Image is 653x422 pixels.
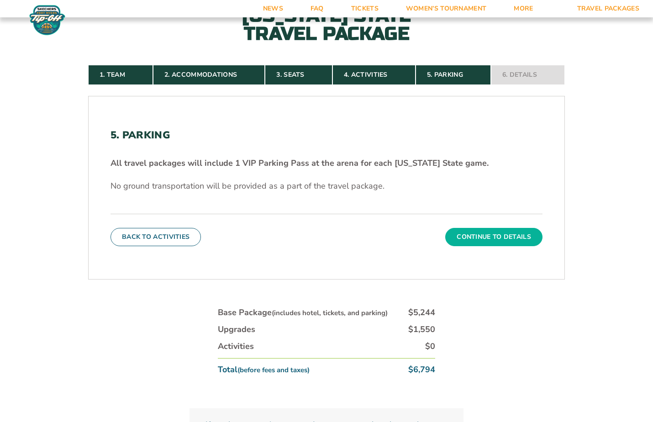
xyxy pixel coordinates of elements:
[88,65,153,85] a: 1. Team
[27,5,67,36] img: Fort Myers Tip-Off
[332,65,416,85] a: 4. Activities
[445,228,542,246] button: Continue To Details
[408,364,435,375] div: $6,794
[111,158,489,169] strong: All travel packages will include 1 VIP Parking Pass at the arena for each [US_STATE] State game.
[218,364,310,375] div: Total
[218,324,255,335] div: Upgrades
[111,129,542,141] h2: 5. Parking
[272,308,388,317] small: (includes hotel, tickets, and parking)
[218,307,388,318] div: Base Package
[237,365,310,375] small: (before fees and taxes)
[111,228,201,246] button: Back To Activities
[408,307,435,318] div: $5,244
[153,65,265,85] a: 2. Accommodations
[226,6,427,43] h2: [US_STATE] State Travel Package
[408,324,435,335] div: $1,550
[425,341,435,352] div: $0
[218,341,254,352] div: Activities
[265,65,332,85] a: 3. Seats
[111,180,542,192] p: No ground transportation will be provided as a part of the travel package.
